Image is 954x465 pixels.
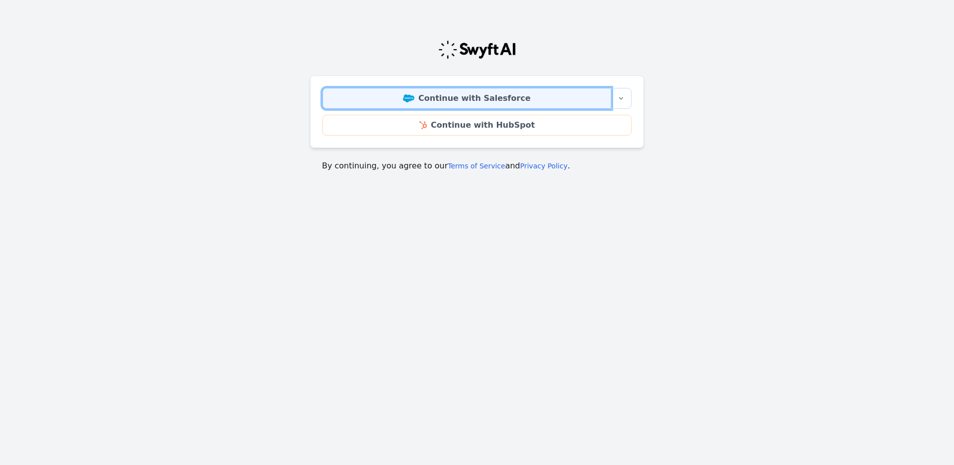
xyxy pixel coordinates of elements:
img: HubSpot [419,121,427,129]
p: By continuing, you agree to our and . [322,160,632,172]
a: Continue with HubSpot [322,115,632,136]
a: Continue with Salesforce [322,88,611,109]
img: Salesforce [403,94,414,102]
img: Swyft Logo [438,40,516,60]
a: Terms of Service [448,162,505,170]
a: Privacy Policy [520,162,567,170]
